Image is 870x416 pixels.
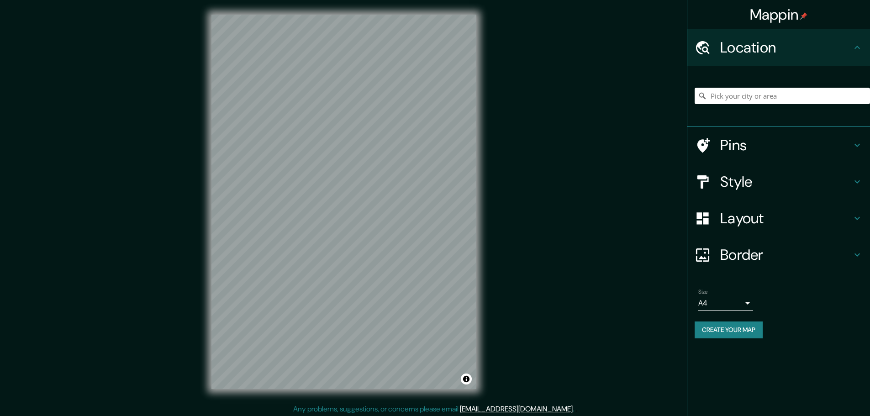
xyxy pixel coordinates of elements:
[687,127,870,163] div: Pins
[574,404,575,415] div: .
[698,296,753,311] div: A4
[211,15,476,389] canvas: Map
[800,12,807,20] img: pin-icon.png
[293,404,574,415] p: Any problems, suggestions, or concerns please email .
[789,380,860,406] iframe: Help widget launcher
[687,29,870,66] div: Location
[575,404,577,415] div: .
[687,163,870,200] div: Style
[687,200,870,237] div: Layout
[720,136,852,154] h4: Pins
[720,173,852,191] h4: Style
[720,38,852,57] h4: Location
[750,5,808,24] h4: Mappin
[687,237,870,273] div: Border
[695,321,763,338] button: Create your map
[720,209,852,227] h4: Layout
[460,404,573,414] a: [EMAIL_ADDRESS][DOMAIN_NAME]
[720,246,852,264] h4: Border
[461,374,472,384] button: Toggle attribution
[698,288,708,296] label: Size
[695,88,870,104] input: Pick your city or area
